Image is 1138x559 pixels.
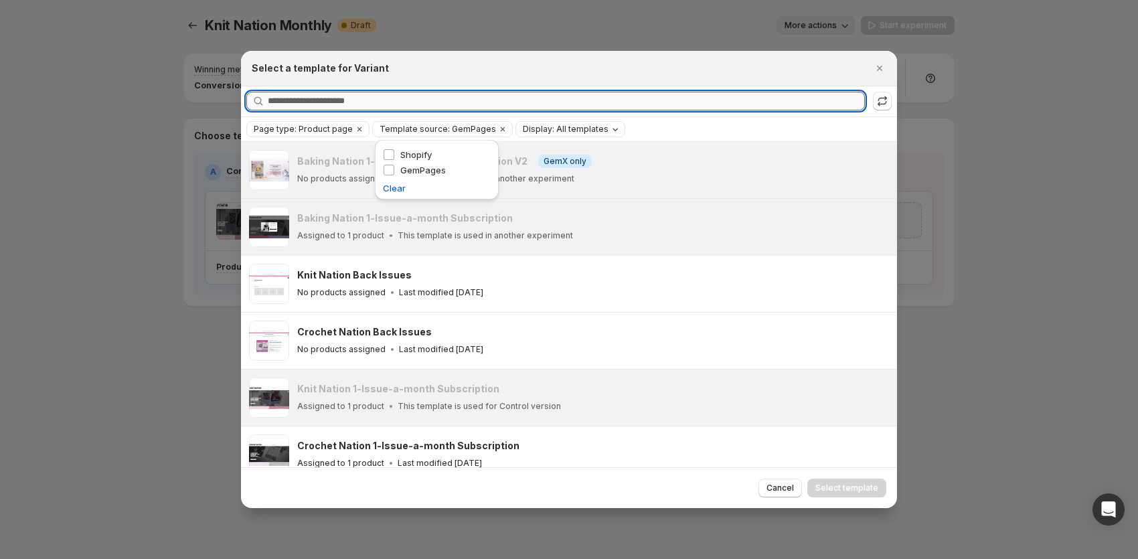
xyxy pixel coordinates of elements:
p: Last modified [DATE] [399,344,483,355]
span: GemX only [544,156,586,167]
span: Page type: Product page [254,124,353,135]
p: No products assigned [297,173,386,184]
button: Clear [383,181,406,195]
span: Template source: GemPages [380,124,496,135]
span: Shopify [400,149,432,160]
button: Cancel [758,479,802,497]
h3: Crochet Nation 1-Issue-a-month Subscription [297,439,519,453]
span: Display: All templates [523,124,608,135]
button: Close [870,59,889,78]
p: Last modified [DATE] [398,458,482,469]
h3: Knit Nation 1-Issue-a-month Subscription [297,382,499,396]
span: Cancel [766,483,794,493]
h3: Knit Nation Back Issues [297,268,412,282]
p: Assigned to 1 product [297,401,384,412]
h3: Baking Nation 1-Issue-a-month Subscription [297,212,513,225]
p: Assigned to 1 product [297,230,384,241]
button: Template source: GemPages [373,122,496,137]
h3: Baking Nation 1-Issue-a-month Subscription V2 [297,155,527,168]
h2: Select a template for Variant [252,62,389,75]
h3: Crochet Nation Back Issues [297,325,432,339]
div: Open Intercom Messenger [1092,493,1125,526]
p: No products assigned [297,344,386,355]
button: Display: All templates [516,122,625,137]
p: This template is used for Control version [398,401,561,412]
p: No products assigned [297,287,386,298]
button: Page type: Product page [247,122,353,137]
button: Clear [353,122,366,137]
button: Clear [496,122,509,137]
p: Last modified [DATE] [399,287,483,298]
p: This template is used in another experiment [398,230,573,241]
span: GemPages [400,165,446,175]
p: Assigned to 1 product [297,458,384,469]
